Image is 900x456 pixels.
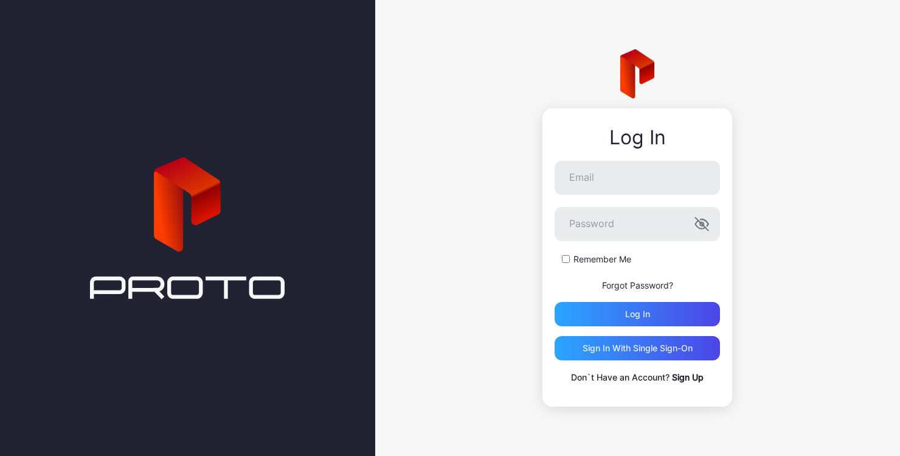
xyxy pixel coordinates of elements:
input: Password [555,207,720,241]
a: Sign Up [672,372,704,382]
a: Forgot Password? [602,280,673,290]
button: Password [694,217,709,231]
input: Email [555,161,720,195]
p: Don`t Have an Account? [555,370,720,385]
div: Log in [625,309,650,319]
label: Remember Me [573,253,631,265]
button: Log in [555,302,720,326]
div: Sign in With Single Sign-On [583,343,693,353]
div: Log In [555,127,720,149]
button: Sign in With Single Sign-On [555,336,720,360]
